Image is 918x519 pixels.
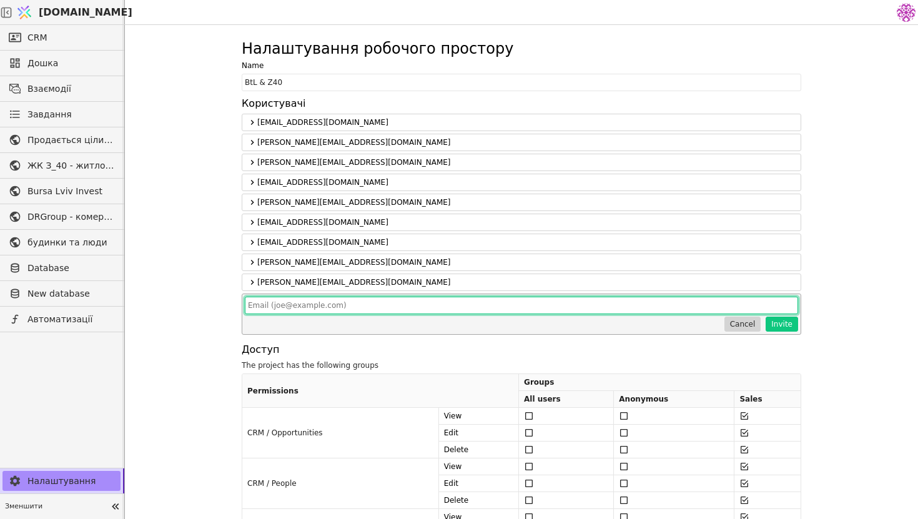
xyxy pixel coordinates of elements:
[438,475,518,492] td: Edit
[2,181,121,201] a: Bursa Lviv Invest
[27,57,114,70] span: Дошка
[438,425,518,442] td: Edit
[5,502,107,512] span: Зменшити
[2,471,121,491] a: Налаштування
[27,82,114,96] span: Взаємодії
[257,137,796,148] span: [PERSON_NAME][EMAIL_ADDRESS][DOMAIN_NAME]
[245,297,798,314] input: Email (joe@example.com)
[242,458,438,509] td: CRM / People
[257,217,796,228] span: [EMAIL_ADDRESS][DOMAIN_NAME]
[2,232,121,252] a: будинки та люди
[39,5,132,20] span: [DOMAIN_NAME]
[242,342,801,357] label: Доступ
[438,492,518,509] td: Delete
[724,317,761,332] div: Cancel
[438,408,518,425] td: View
[614,391,734,408] th: Anonymous
[2,207,121,227] a: DRGroup - комерційна нерухоомість
[519,374,801,391] th: Groups
[2,104,121,124] a: Завдання
[27,236,114,249] span: будинки та люди
[27,210,114,224] span: DRGroup - комерційна нерухоомість
[27,185,114,198] span: Bursa Lviv Invest
[12,1,125,24] a: [DOMAIN_NAME]
[257,277,796,288] span: [PERSON_NAME][EMAIL_ADDRESS][DOMAIN_NAME]
[257,197,796,208] span: [PERSON_NAME][EMAIL_ADDRESS][DOMAIN_NAME]
[27,475,114,488] span: Налаштування
[242,408,438,458] td: CRM / Opportunities
[242,96,801,111] label: Користувачі
[2,258,121,278] a: Database
[734,391,801,408] th: Sales
[257,117,796,128] span: [EMAIL_ADDRESS][DOMAIN_NAME]
[2,53,121,73] a: Дошка
[897,3,916,22] img: 137b5da8a4f5046b86490006a8dec47a
[27,159,114,172] span: ЖК З_40 - житлова та комерційна нерухомість класу Преміум
[15,1,34,24] img: Logo
[27,262,114,275] span: Database
[257,257,796,268] span: [PERSON_NAME][EMAIL_ADDRESS][DOMAIN_NAME]
[27,313,114,326] span: Автоматизації
[27,287,114,300] span: New database
[242,374,519,408] th: Permissions
[2,309,121,329] a: Автоматизації
[2,284,121,304] a: New database
[27,134,114,147] span: Продається цілий будинок [PERSON_NAME] нерухомість
[27,108,72,121] span: Завдання
[2,156,121,175] a: ЖК З_40 - житлова та комерційна нерухомість класу Преміум
[2,130,121,150] a: Продається цілий будинок [PERSON_NAME] нерухомість
[242,37,513,60] h1: Налаштування робочого простору
[2,79,121,99] a: Взаємодії
[242,360,801,371] div: The project has the following groups
[438,442,518,458] td: Delete
[257,177,796,188] span: [EMAIL_ADDRESS][DOMAIN_NAME]
[519,391,614,408] th: All users
[766,317,798,332] button: Invite
[438,458,518,475] td: View
[27,31,47,44] span: CRM
[242,60,801,71] label: Name
[257,157,796,168] span: [PERSON_NAME][EMAIL_ADDRESS][DOMAIN_NAME]
[2,27,121,47] a: CRM
[257,237,796,248] span: [EMAIL_ADDRESS][DOMAIN_NAME]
